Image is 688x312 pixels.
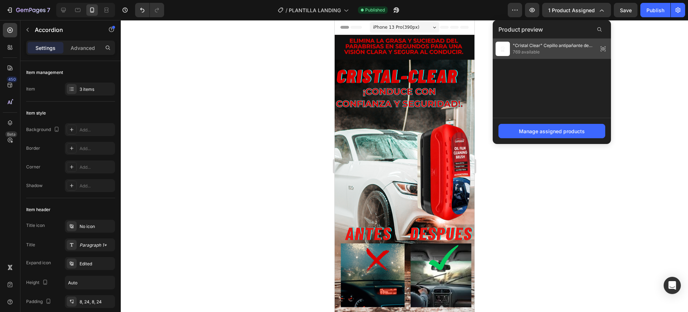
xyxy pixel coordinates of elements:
[135,3,164,17] div: Undo/Redo
[26,260,51,266] div: Expand icon
[80,86,113,93] div: 3 items
[26,222,45,229] div: Title icon
[614,3,637,17] button: Save
[620,7,632,13] span: Save
[65,276,115,289] input: Auto
[80,127,113,133] div: Add...
[80,223,113,230] div: No icon
[26,164,40,170] div: Corner
[664,277,681,294] div: Open Intercom Messenger
[80,299,113,305] div: 8, 24, 8, 24
[498,124,605,138] button: Manage assigned products
[496,42,510,56] img: preview-img
[35,25,96,34] p: Accordion
[26,69,63,76] div: Item management
[365,7,385,13] span: Published
[47,6,50,14] p: 7
[335,20,474,312] iframe: Design area
[26,125,61,135] div: Background
[286,6,287,14] span: /
[26,145,40,152] div: Border
[640,3,670,17] button: Publish
[646,6,664,14] div: Publish
[80,164,113,171] div: Add...
[26,182,43,189] div: Shadow
[498,25,543,34] span: Product preview
[80,183,113,189] div: Add...
[3,3,53,17] button: 7
[513,42,595,49] span: "Cristal Clear" Cepillo antipañante de parabrisas ¡Oferta imperdible solo por [DATE] muy pocas un...
[542,3,611,17] button: 1 product assigned
[7,76,17,82] div: 450
[519,127,585,135] div: Manage assigned products
[26,278,49,288] div: Height
[35,44,56,52] p: Settings
[548,6,595,14] span: 1 product assigned
[26,206,51,213] div: Item header
[26,86,35,92] div: Item
[80,242,113,248] div: Paragraph 1*
[71,44,95,52] p: Advanced
[513,49,595,55] span: 769 available
[26,297,53,307] div: Padding
[289,6,341,14] span: PLANTILLA LANDING
[26,242,35,248] div: Title
[26,110,46,116] div: Item style
[80,261,113,267] div: Edited
[80,145,113,152] div: Add...
[5,131,17,137] div: Beta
